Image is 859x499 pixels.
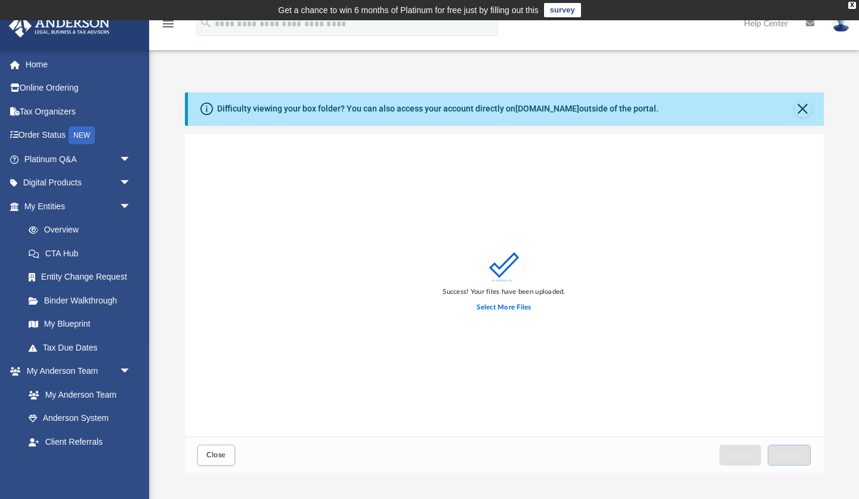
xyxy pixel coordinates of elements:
button: Close [795,101,811,117]
a: menu [161,23,175,31]
span: arrow_drop_down [119,454,143,478]
a: My Documentsarrow_drop_down [8,454,143,478]
a: Home [8,52,149,76]
label: Select More Files [477,302,531,313]
a: Order StatusNEW [8,123,149,148]
div: NEW [69,126,95,144]
a: Digital Productsarrow_drop_down [8,171,149,195]
div: Success! Your files have been uploaded. [443,287,565,297]
div: Upload [185,134,824,473]
a: Online Ordering [8,76,149,100]
div: Difficulty viewing your box folder? You can also access your account directly on outside of the p... [217,103,659,115]
div: Get a chance to win 6 months of Platinum for free just by filling out this [278,3,539,17]
a: Overview [17,218,149,242]
a: Platinum Q&Aarrow_drop_down [8,147,149,171]
i: search [199,16,212,29]
img: User Pic [832,15,850,32]
a: Binder Walkthrough [17,289,149,312]
div: grid [185,134,824,437]
a: [DOMAIN_NAME] [515,104,579,113]
a: My Blueprint [17,312,143,336]
img: Anderson Advisors Platinum Portal [5,14,113,38]
span: arrow_drop_down [119,359,143,384]
i: menu [161,17,175,31]
a: Anderson System [17,407,143,430]
a: Tax Organizers [8,100,149,123]
span: arrow_drop_down [119,194,143,219]
a: My Entitiesarrow_drop_down [8,194,149,218]
span: arrow_drop_down [119,171,143,196]
a: My Anderson Team [17,383,137,407]
span: Cancel [728,451,752,458]
a: Client Referrals [17,430,143,454]
a: CTA Hub [17,241,149,265]
span: arrow_drop_down [119,147,143,172]
a: My Anderson Teamarrow_drop_down [8,359,143,383]
button: Cancel [719,445,761,466]
button: Close [197,445,234,466]
a: Tax Due Dates [17,336,149,359]
div: close [848,2,856,9]
a: Entity Change Request [17,265,149,289]
span: Close [206,451,225,458]
a: survey [544,3,581,17]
